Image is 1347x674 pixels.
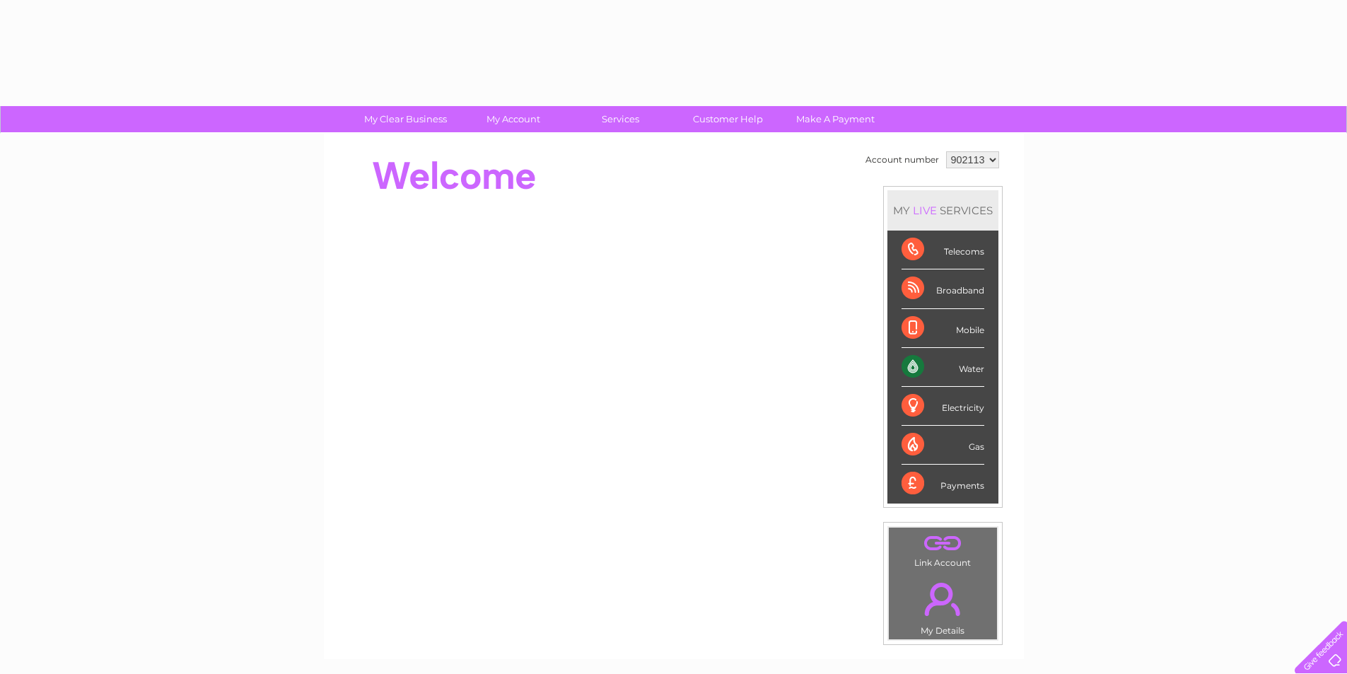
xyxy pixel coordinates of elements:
div: Telecoms [902,231,984,269]
td: Account number [862,148,943,172]
a: . [892,574,993,624]
div: Broadband [902,269,984,308]
a: Make A Payment [777,106,894,132]
div: Mobile [902,309,984,348]
div: LIVE [910,204,940,217]
a: My Clear Business [347,106,464,132]
div: Payments [902,465,984,503]
div: Gas [902,426,984,465]
a: My Account [455,106,571,132]
a: Customer Help [670,106,786,132]
td: My Details [888,571,998,640]
a: Services [562,106,679,132]
div: Water [902,348,984,387]
div: MY SERVICES [887,190,998,231]
div: Electricity [902,387,984,426]
td: Link Account [888,527,998,571]
a: . [892,531,993,556]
